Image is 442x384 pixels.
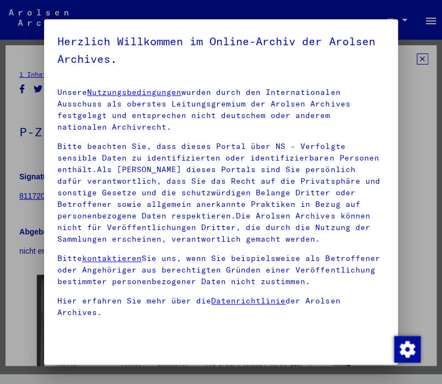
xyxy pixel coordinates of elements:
p: Bitte beachten Sie, dass dieses Portal über NS - Verfolgte sensible Daten zu identifizierten oder... [57,141,385,245]
img: Change consent [394,336,421,362]
a: Datenrichtlinie [211,296,285,306]
p: Hier erfahren Sie mehr über die der Arolsen Archives. [57,295,385,318]
p: Unsere wurden durch den Internationalen Ausschuss als oberstes Leitungsgremium der Arolsen Archiv... [57,87,385,133]
a: Nutzungsbedingungen [87,87,181,97]
p: Von einigen Dokumenten werden in den Arolsen Archives nur Kopien aufbewahrt.Die Originale sowie d... [57,326,385,372]
a: kontaktieren [82,253,142,263]
h5: Herzlich Willkommen im Online-Archiv der Arolsen Archives. [57,33,385,68]
p: Bitte Sie uns, wenn Sie beispielsweise als Betroffener oder Angehöriger aus berechtigten Gründen ... [57,253,385,287]
div: Change consent [394,335,420,362]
